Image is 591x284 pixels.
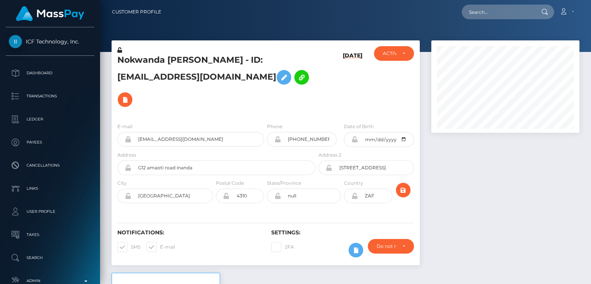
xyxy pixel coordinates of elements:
[271,229,414,236] h6: Settings:
[216,180,244,187] label: Postal Code
[6,63,94,83] a: Dashboard
[374,46,414,61] button: ACTIVE
[6,156,94,175] a: Cancellations
[6,225,94,244] a: Taxes
[344,180,363,187] label: Country
[271,242,294,252] label: 2FA
[9,35,22,48] img: ICF Technology, Inc.
[9,137,91,148] p: Payees
[6,110,94,129] a: Ledger
[9,183,91,194] p: Links
[267,123,282,130] label: Phone
[344,123,374,130] label: Date of Birth
[117,180,127,187] label: City
[9,114,91,125] p: Ledger
[267,180,301,187] label: State/Province
[9,229,91,241] p: Taxes
[6,248,94,267] a: Search
[462,5,534,19] input: Search...
[9,67,91,79] p: Dashboard
[117,123,132,130] label: E-mail
[377,243,396,249] div: Do not require
[117,242,140,252] label: SMS
[368,239,414,254] button: Do not require
[9,160,91,171] p: Cancellations
[6,202,94,221] a: User Profile
[6,133,94,152] a: Payees
[319,152,341,159] label: Address 2
[117,54,311,111] h5: Nokwanda [PERSON_NAME] - ID: [EMAIL_ADDRESS][DOMAIN_NAME]
[147,242,175,252] label: E-mail
[16,6,84,21] img: MassPay Logo
[6,38,94,45] span: ICF Technology, Inc.
[117,229,260,236] h6: Notifications:
[9,252,91,264] p: Search
[9,90,91,102] p: Transactions
[9,206,91,217] p: User Profile
[343,52,362,114] h6: [DATE]
[6,87,94,106] a: Transactions
[117,152,136,159] label: Address
[112,4,161,20] a: Customer Profile
[383,50,396,57] div: ACTIVE
[6,179,94,198] a: Links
